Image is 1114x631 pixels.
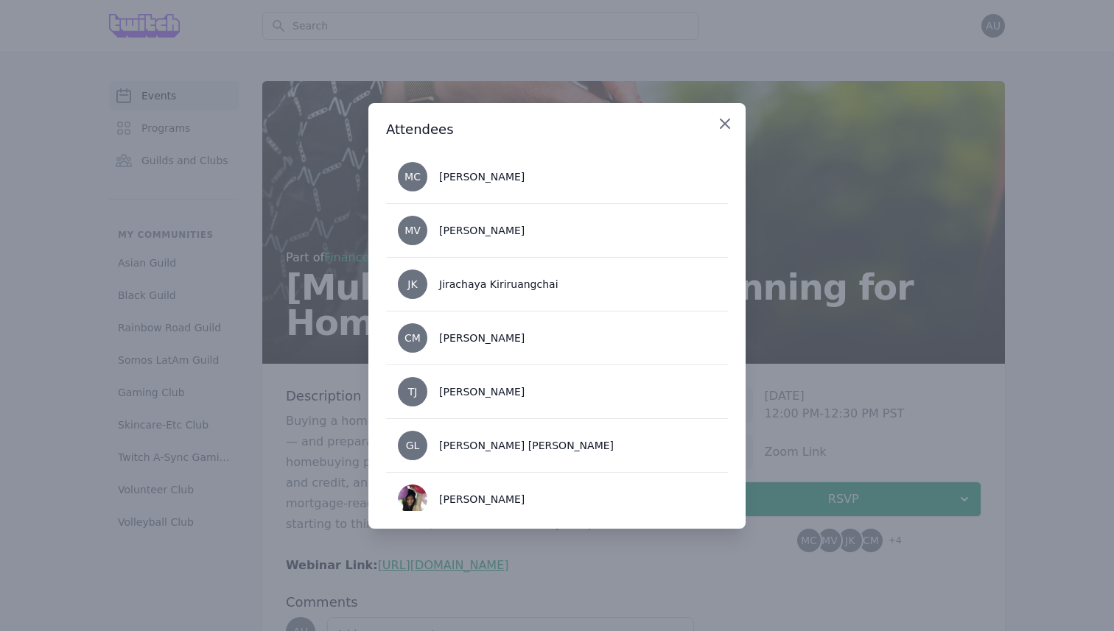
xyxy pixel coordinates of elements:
[439,492,525,507] div: [PERSON_NAME]
[406,440,420,451] span: GL
[407,279,417,289] span: JK
[404,172,421,182] span: MC
[386,121,728,138] h3: Attendees
[408,387,418,397] span: TJ
[439,331,525,345] div: [PERSON_NAME]
[439,438,614,453] div: [PERSON_NAME] [PERSON_NAME]
[404,225,421,236] span: MV
[439,384,525,399] div: [PERSON_NAME]
[439,223,525,238] div: [PERSON_NAME]
[404,333,421,343] span: CM
[439,169,525,184] div: [PERSON_NAME]
[439,277,558,292] div: Jirachaya Kiriruangchai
